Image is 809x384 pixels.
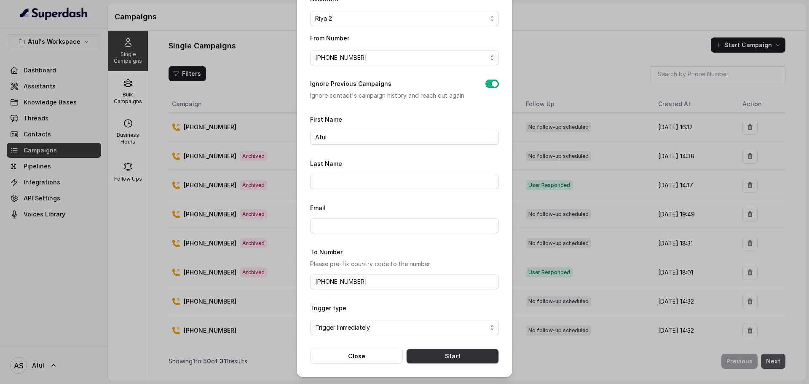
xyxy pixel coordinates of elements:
[310,91,472,101] p: Ignore contact's campaign history and reach out again
[315,13,487,24] span: Riya 2
[310,304,346,312] label: Trigger type
[310,259,499,269] p: Please pre-fix country code to the number
[310,349,403,364] button: Close
[310,320,499,335] button: Trigger Immediately
[310,116,342,123] label: First Name
[310,79,391,89] label: Ignore Previous Campaigns
[310,50,499,65] button: [PHONE_NUMBER]
[310,204,326,211] label: Email
[315,53,487,63] span: [PHONE_NUMBER]
[310,11,499,26] button: Riya 2
[315,323,487,333] span: Trigger Immediately
[406,349,499,364] button: Start
[310,248,343,256] label: To Number
[310,35,349,42] label: From Number
[310,160,342,167] label: Last Name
